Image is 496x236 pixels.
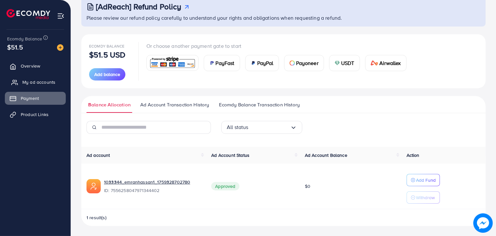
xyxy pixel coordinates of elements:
div: Search for option [221,121,302,134]
span: Approved [211,182,239,190]
span: $51.5 [7,42,23,52]
p: Please review our refund policy carefully to understand your rights and obligations when requesti... [87,14,482,22]
span: PayPal [257,59,273,67]
img: menu [57,12,64,20]
span: 1 result(s) [87,214,107,221]
p: Withdraw [416,194,435,201]
img: card [371,60,378,66]
span: USDT [341,59,354,67]
p: Or choose another payment gate to start [146,42,412,50]
input: Search for option [248,122,290,132]
img: ic-ads-acc.e4c84228.svg [87,179,101,193]
span: $0 [305,183,310,189]
span: Ad Account Transaction History [140,101,209,108]
a: cardPayoneer [284,55,324,71]
a: My ad accounts [5,76,66,89]
span: Payment [21,95,39,102]
span: My ad accounts [22,79,55,85]
button: Withdraw [407,191,440,204]
span: All status [227,122,248,132]
img: card [209,60,214,66]
img: image [475,215,491,231]
span: Ecomdy Balance [89,43,124,49]
span: Payoneer [296,59,318,67]
a: Product Links [5,108,66,121]
h3: [AdReach] Refund Policy [96,2,181,11]
img: card [149,56,196,70]
div: <span class='underline'>1033344_emranhassan1_1759328702780</span></br>7556258047971344402 [104,179,201,194]
span: Ad Account Balance [305,152,347,158]
a: card [146,55,199,71]
p: $51.5 USD [89,51,125,59]
span: Ecomdy Balance Transaction History [219,101,300,108]
img: logo [6,9,50,19]
p: Add Fund [416,176,436,184]
span: Action [407,152,420,158]
span: PayFast [216,59,235,67]
span: Add balance [94,71,120,78]
a: cardUSDT [329,55,360,71]
img: card [335,60,340,66]
a: cardPayFast [204,55,240,71]
span: Product Links [21,111,49,118]
span: Balance Allocation [88,101,131,108]
img: card [251,60,256,66]
img: card [290,60,295,66]
span: Ad Account Status [211,152,249,158]
span: ID: 7556258047971344402 [104,187,201,194]
button: Add balance [89,68,125,80]
button: Add Fund [407,174,440,186]
a: Payment [5,92,66,105]
span: Ad account [87,152,110,158]
a: cardPayPal [245,55,279,71]
span: Overview [21,63,40,69]
span: Airwallex [379,59,401,67]
a: cardAirwallex [365,55,407,71]
span: Ecomdy Balance [7,36,42,42]
a: Overview [5,59,66,72]
img: image [57,44,63,51]
a: 1033344_emranhassan1_1759328702780 [104,179,190,185]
